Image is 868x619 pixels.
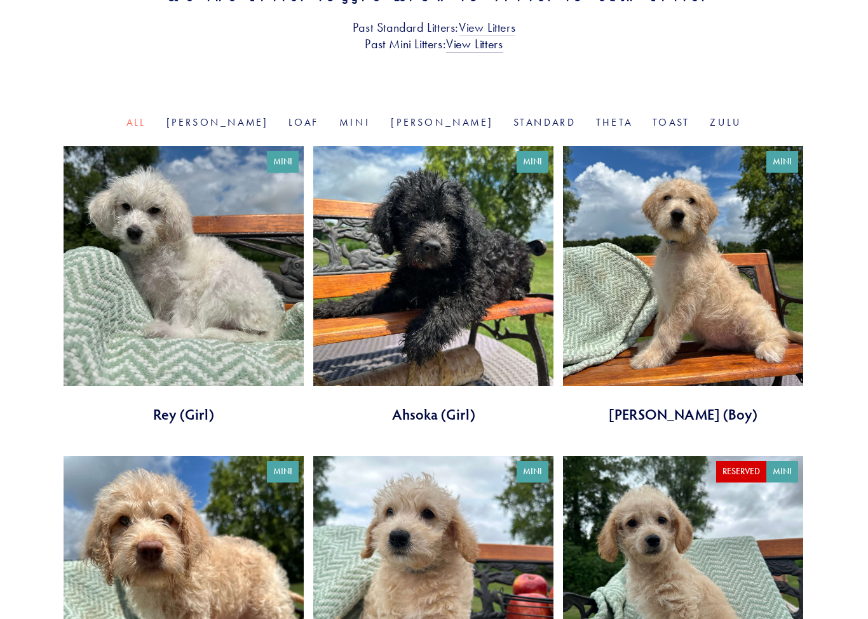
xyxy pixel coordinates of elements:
[339,117,370,129] a: Mini
[391,117,493,129] a: [PERSON_NAME]
[126,117,146,129] a: All
[64,20,804,53] h3: Past Standard Litters: Past Mini Litters:
[166,117,269,129] a: [PERSON_NAME]
[710,117,742,129] a: Zulu
[288,117,319,129] a: Loaf
[446,37,503,53] a: View Litters
[459,20,515,37] a: View Litters
[653,117,689,129] a: Toast
[596,117,632,129] a: Theta
[513,117,576,129] a: Standard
